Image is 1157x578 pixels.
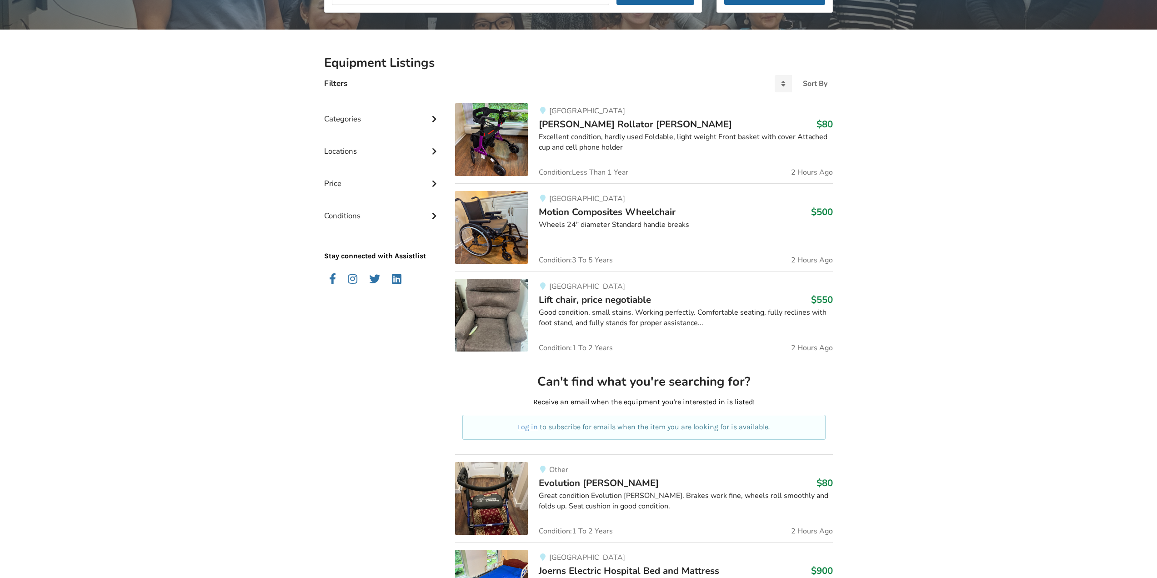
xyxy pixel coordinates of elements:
a: mobility-motion composites wheelchair[GEOGRAPHIC_DATA]Motion Composites Wheelchair$500Wheels 24" ... [455,183,833,271]
h3: $900 [811,565,833,577]
h3: $550 [811,294,833,306]
h3: $80 [816,118,833,130]
h3: $500 [811,206,833,218]
h2: Equipment Listings [324,55,833,71]
div: Conditions [324,193,441,225]
a: transfer aids-lift chair, price negotiable [GEOGRAPHIC_DATA]Lift chair, price negotiable$550Good ... [455,271,833,359]
h4: Filters [324,78,347,89]
div: Great condition Evolution [PERSON_NAME]. Brakes work fine, wheels roll smoothly and folds up. Sea... [539,491,833,512]
span: Lift chair, price negotiable [539,293,651,306]
img: transfer aids-lift chair, price negotiable [455,279,528,352]
span: Other [549,465,568,475]
a: mobility-maxwell rollator walker[GEOGRAPHIC_DATA][PERSON_NAME] Rollator [PERSON_NAME]$80Excellent... [455,103,833,183]
span: 2 Hours Ago [791,169,833,176]
span: Condition: 3 To 5 Years [539,256,613,264]
span: [PERSON_NAME] Rollator [PERSON_NAME] [539,118,732,131]
span: Condition: 1 To 2 Years [539,528,613,535]
span: 2 Hours Ago [791,344,833,352]
span: Condition: Less Than 1 Year [539,169,628,176]
p: Receive an email when the equipment you're interested in is listed! [462,397,826,407]
span: Evolution [PERSON_NAME] [539,477,659,489]
h3: $80 [816,477,833,489]
img: mobility-maxwell rollator walker [455,103,528,176]
div: Price [324,161,441,193]
h2: Can't find what you're searching for? [462,374,826,390]
span: [GEOGRAPHIC_DATA] [549,281,625,292]
div: Excellent condition, hardly used Foldable, light weight Front basket with cover Attached cup and ... [539,132,833,153]
span: 2 Hours Ago [791,528,833,535]
div: Good condition, small stains. Working perfectly. Comfortable seating, fully reclines with foot st... [539,307,833,328]
div: Categories [324,96,441,128]
span: Joerns Electric Hospital Bed and Mattress [539,564,719,577]
div: Locations [324,128,441,161]
span: [GEOGRAPHIC_DATA] [549,553,625,563]
a: Log in [518,422,538,431]
img: mobility-evolution walker [455,462,528,535]
a: mobility-evolution walkerOtherEvolution [PERSON_NAME]$80Great condition Evolution [PERSON_NAME]. ... [455,454,833,542]
img: mobility-motion composites wheelchair [455,191,528,264]
div: Wheels 24" diameter Standard handle breaks [539,220,833,230]
span: [GEOGRAPHIC_DATA] [549,106,625,116]
span: Condition: 1 To 2 Years [539,344,613,352]
p: Stay connected with Assistlist [324,226,441,261]
span: [GEOGRAPHIC_DATA] [549,194,625,204]
span: Motion Composites Wheelchair [539,206,676,218]
p: to subscribe for emails when the item you are looking for is available. [473,422,815,432]
div: Sort By [803,80,827,87]
span: 2 Hours Ago [791,256,833,264]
